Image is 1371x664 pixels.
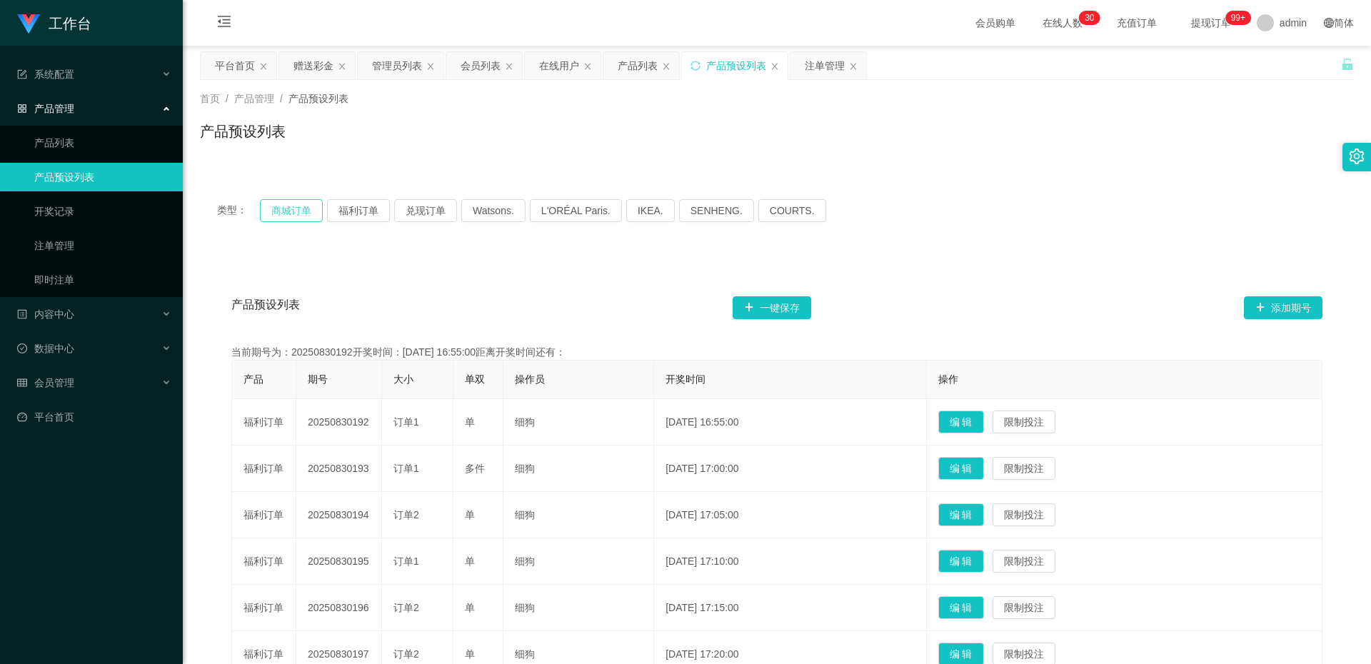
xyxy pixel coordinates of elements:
i: 图标: unlock [1341,58,1354,71]
i: 图标: close [505,62,513,71]
button: 编 辑 [938,596,984,619]
td: [DATE] 17:10:00 [654,538,926,585]
span: 多件 [465,463,485,474]
a: 开奖记录 [34,197,171,226]
span: 订单1 [393,463,419,474]
h1: 产品预设列表 [200,121,286,142]
span: 期号 [308,373,328,385]
span: 产品管理 [17,103,74,114]
span: / [280,93,283,104]
div: 在线用户 [539,52,579,79]
span: 充值订单 [1110,18,1164,28]
td: 20250830195 [296,538,382,585]
td: 20250830194 [296,492,382,538]
p: 0 [1090,11,1095,25]
a: 产品列表 [34,129,171,157]
i: 图标: close [259,62,268,71]
span: 首页 [200,93,220,104]
i: 图标: check-circle-o [17,343,27,353]
span: 类型： [217,199,260,222]
a: 工作台 [17,17,91,29]
div: 会员列表 [461,52,501,79]
h1: 工作台 [49,1,91,46]
i: 图标: close [338,62,346,71]
td: 福利订单 [232,585,296,631]
a: 即时注单 [34,266,171,294]
span: 大小 [393,373,413,385]
span: 会员管理 [17,377,74,388]
span: 操作员 [515,373,545,385]
td: 20250830196 [296,585,382,631]
td: 福利订单 [232,492,296,538]
button: IKEA. [626,199,675,222]
button: SENHENG. [679,199,754,222]
span: / [226,93,228,104]
div: 产品预设列表 [706,52,766,79]
i: 图标: close [583,62,592,71]
td: 细狗 [503,446,654,492]
span: 提现订单 [1184,18,1238,28]
i: 图标: close [770,62,779,71]
button: 图标: plus添加期号 [1244,296,1322,319]
td: 20250830192 [296,399,382,446]
a: 注单管理 [34,231,171,260]
td: 福利订单 [232,538,296,585]
span: 订单2 [393,602,419,613]
span: 产品管理 [234,93,274,104]
i: 图标: appstore-o [17,104,27,114]
span: 单 [465,602,475,613]
span: 单双 [465,373,485,385]
span: 订单2 [393,648,419,660]
button: 福利订单 [327,199,390,222]
td: [DATE] 17:15:00 [654,585,926,631]
td: [DATE] 17:05:00 [654,492,926,538]
button: 图标: plus一键保存 [733,296,811,319]
button: 限制投注 [993,550,1055,573]
div: 平台首页 [215,52,255,79]
button: 编 辑 [938,411,984,433]
span: 订单1 [393,416,419,428]
td: 福利订单 [232,446,296,492]
i: 图标: form [17,69,27,79]
span: 系统配置 [17,69,74,80]
td: 细狗 [503,538,654,585]
span: 产品 [243,373,263,385]
span: 单 [465,509,475,520]
button: 兑现订单 [394,199,457,222]
span: 操作 [938,373,958,385]
i: 图标: setting [1349,149,1365,164]
span: 单 [465,555,475,567]
button: 编 辑 [938,457,984,480]
p: 3 [1085,11,1090,25]
span: 单 [465,648,475,660]
span: 产品预设列表 [231,296,300,319]
td: [DATE] 16:55:00 [654,399,926,446]
td: 细狗 [503,585,654,631]
span: 产品预设列表 [288,93,348,104]
i: 图标: table [17,378,27,388]
a: 图标: dashboard平台首页 [17,403,171,431]
button: 限制投注 [993,503,1055,526]
button: 限制投注 [993,457,1055,480]
sup: 1036 [1225,11,1251,25]
span: 开奖时间 [666,373,705,385]
button: L'ORÉAL Paris. [530,199,622,222]
div: 当前期号为：20250830192开奖时间：[DATE] 16:55:00距离开奖时间还有： [231,345,1322,360]
div: 管理员列表 [372,52,422,79]
img: logo.9652507e.png [17,14,40,34]
span: 单 [465,416,475,428]
sup: 30 [1079,11,1100,25]
span: 在线人数 [1035,18,1090,28]
button: 商城订单 [260,199,323,222]
button: 限制投注 [993,596,1055,619]
button: 编 辑 [938,550,984,573]
i: 图标: close [662,62,671,71]
span: 内容中心 [17,308,74,320]
i: 图标: profile [17,309,27,319]
span: 订单2 [393,509,419,520]
i: 图标: global [1324,18,1334,28]
div: 赠送彩金 [293,52,333,79]
div: 产品列表 [618,52,658,79]
button: 编 辑 [938,503,984,526]
i: 图标: close [426,62,435,71]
